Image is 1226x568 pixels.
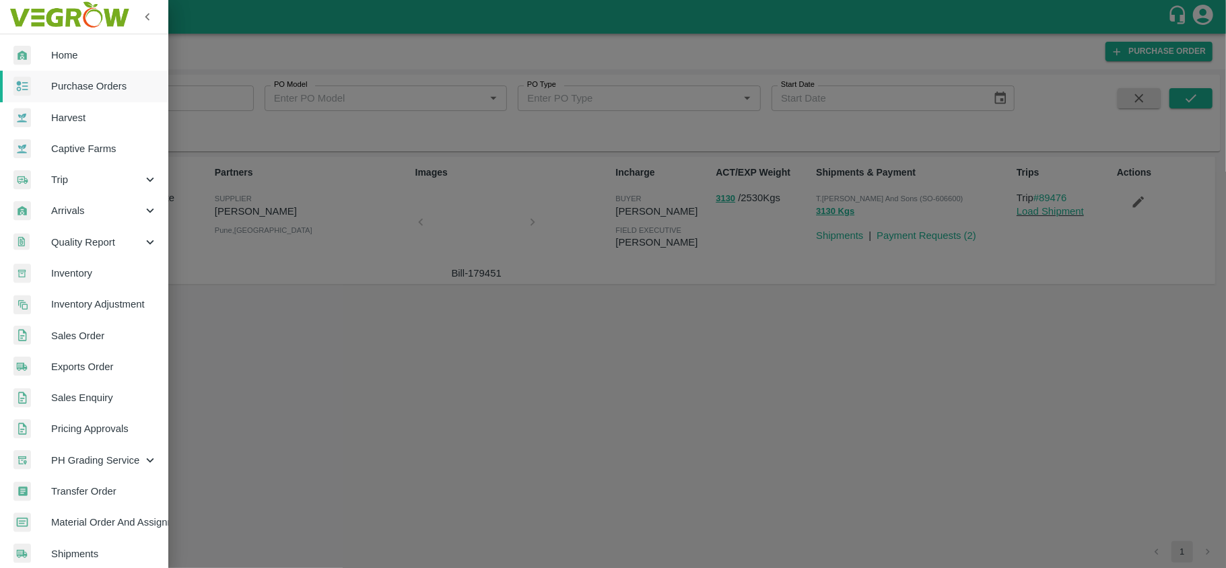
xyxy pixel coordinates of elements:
[13,388,31,408] img: sales
[13,170,31,190] img: delivery
[13,357,31,376] img: shipments
[51,359,158,374] span: Exports Order
[51,266,158,281] span: Inventory
[51,297,158,312] span: Inventory Adjustment
[13,295,31,314] img: inventory
[13,46,31,65] img: whArrival
[13,544,31,563] img: shipments
[13,450,31,470] img: whTracker
[13,264,31,283] img: whInventory
[13,201,31,221] img: whArrival
[51,421,158,436] span: Pricing Approvals
[51,141,158,156] span: Captive Farms
[13,108,31,128] img: harvest
[51,328,158,343] span: Sales Order
[51,48,158,63] span: Home
[13,419,31,439] img: sales
[51,172,143,187] span: Trip
[51,515,158,530] span: Material Order And Assignment
[51,203,143,218] span: Arrivals
[13,77,31,96] img: reciept
[51,546,158,561] span: Shipments
[13,139,31,159] img: harvest
[51,453,143,468] span: PH Grading Service
[51,79,158,94] span: Purchase Orders
[51,110,158,125] span: Harvest
[13,326,31,345] img: sales
[51,390,158,405] span: Sales Enquiry
[13,234,30,250] img: qualityReport
[51,484,158,499] span: Transfer Order
[51,235,143,250] span: Quality Report
[13,513,31,532] img: centralMaterial
[13,482,31,501] img: whTransfer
